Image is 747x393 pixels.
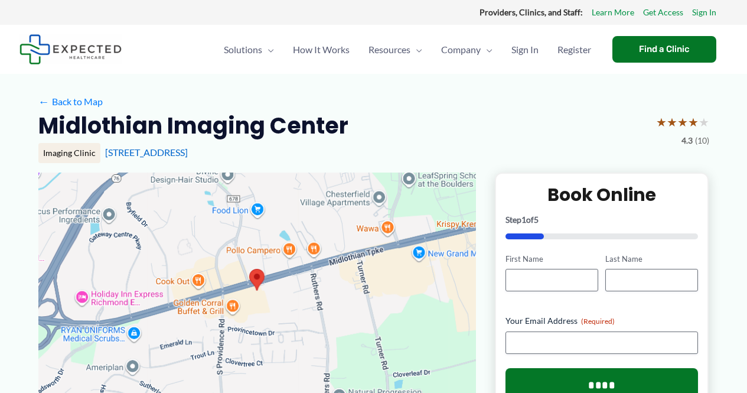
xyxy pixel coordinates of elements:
a: Find a Clinic [612,36,716,63]
a: SolutionsMenu Toggle [214,29,283,70]
span: Company [441,29,481,70]
span: Solutions [224,29,262,70]
a: ←Back to Map [38,93,103,111]
a: [STREET_ADDRESS] [105,147,188,158]
p: Step of [505,216,699,224]
div: Imaging Clinic [38,143,100,163]
span: (Required) [581,317,615,326]
a: CompanyMenu Toggle [432,29,502,70]
a: Sign In [502,29,548,70]
strong: Providers, Clinics, and Staff: [479,7,583,17]
span: 5 [534,215,539,225]
span: ★ [677,111,688,133]
img: Expected Healthcare Logo - side, dark font, small [19,34,122,64]
a: Learn More [592,5,634,20]
a: Sign In [692,5,716,20]
a: How It Works [283,29,359,70]
span: 4.3 [681,133,693,148]
span: ★ [688,111,699,133]
label: Last Name [605,254,698,265]
span: Sign In [511,29,539,70]
span: Resources [368,29,410,70]
span: Menu Toggle [481,29,492,70]
label: First Name [505,254,598,265]
nav: Primary Site Navigation [214,29,601,70]
a: Register [548,29,601,70]
a: Get Access [643,5,683,20]
span: ★ [667,111,677,133]
label: Your Email Address [505,315,699,327]
h2: Midlothian Imaging Center [38,111,348,140]
span: How It Works [293,29,350,70]
span: ★ [699,111,709,133]
span: 1 [521,215,526,225]
span: ← [38,96,50,107]
span: Register [557,29,591,70]
h2: Book Online [505,183,699,206]
span: Menu Toggle [410,29,422,70]
span: (10) [695,133,709,148]
a: ResourcesMenu Toggle [359,29,432,70]
span: ★ [656,111,667,133]
span: Menu Toggle [262,29,274,70]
